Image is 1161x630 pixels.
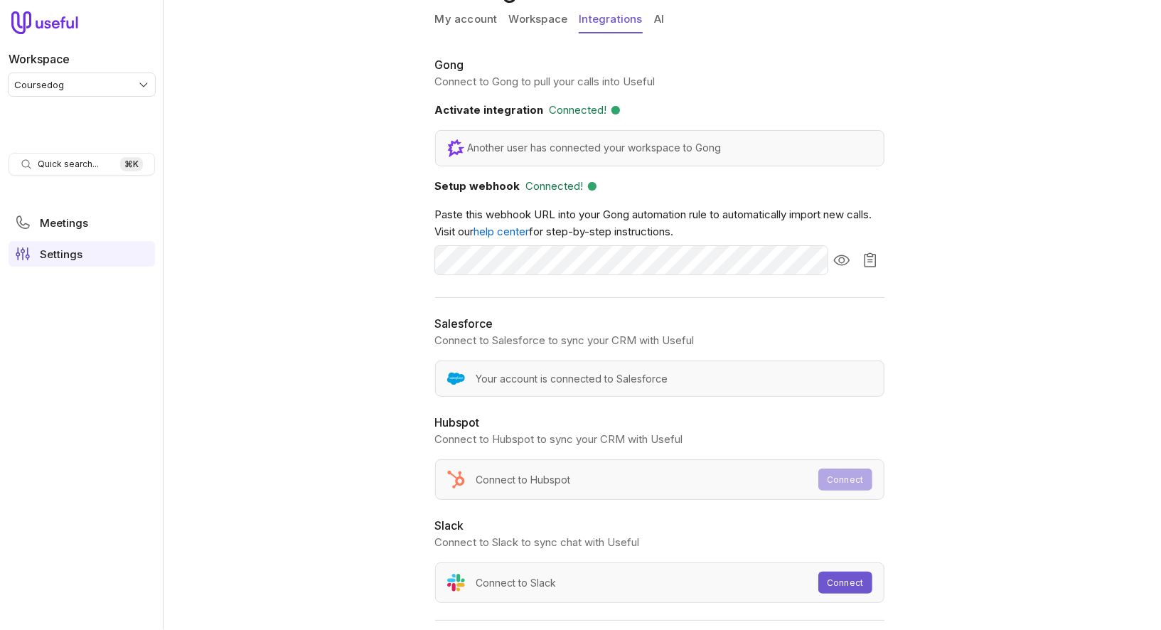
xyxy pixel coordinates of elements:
button: Connect [818,469,872,491]
p: Paste this webhook URL into your Gong automation rule to automatically import new calls. Visit ou... [435,206,884,240]
h2: Hubspot [435,414,884,431]
a: My account [435,6,498,33]
a: help center [474,225,530,238]
span: Settings [40,249,82,260]
span: Meetings [40,218,88,228]
span: Setup webhook [435,179,520,193]
button: Show webhook URL [828,246,856,274]
p: Connect to Salesforce to sync your CRM with Useful [435,332,884,349]
h2: Gong [435,56,884,73]
button: Copy webhook URL to clipboard [856,246,884,274]
label: Workspace [9,50,70,68]
span: Your account is connected to Salesforce [476,370,668,388]
a: AI [654,6,664,33]
p: Connect to Gong to pull your calls into Useful [435,73,884,90]
p: Connect to Hubspot to sync your CRM with Useful [435,431,884,448]
span: Connect to Slack [476,575,557,592]
span: Activate integration [435,103,544,117]
button: Connect [818,572,872,594]
p: Connect to Slack to sync chat with Useful [435,534,884,551]
span: Quick search... [38,159,99,170]
a: Workspace [509,6,568,33]
span: Connect to Hubspot [476,471,571,488]
kbd: ⌘ K [120,157,143,171]
a: Settings [9,241,155,267]
h2: Salesforce [435,315,884,332]
span: Another user has connected your workspace to Gong [468,139,722,157]
h2: Slack [435,517,884,534]
span: Connected! [526,178,584,195]
a: Meetings [9,210,155,235]
a: Integrations [579,6,642,33]
span: Connected! [550,102,607,119]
